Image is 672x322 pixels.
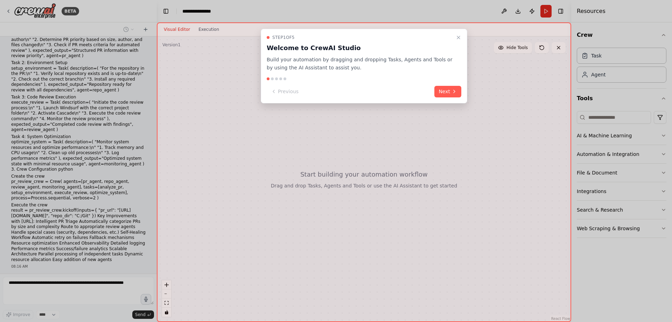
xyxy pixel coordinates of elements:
[267,43,453,53] h3: Welcome to CrewAI Studio
[267,86,303,97] button: Previous
[161,6,171,16] button: Hide left sidebar
[272,35,295,40] span: Step 1 of 5
[267,56,453,72] p: Build your automation by dragging and dropping Tasks, Agents and Tools or by using the AI Assista...
[434,86,461,97] button: Next
[454,33,463,42] button: Close walkthrough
